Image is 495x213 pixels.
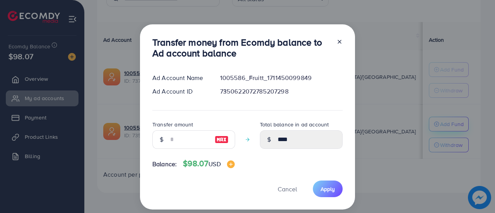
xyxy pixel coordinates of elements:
span: Apply [321,185,335,193]
label: Transfer amount [152,121,193,128]
button: Cancel [268,181,307,197]
div: Ad Account Name [146,73,214,82]
h3: Transfer money from Ecomdy balance to Ad account balance [152,37,330,59]
h4: $98.07 [183,159,234,169]
span: Balance: [152,160,177,169]
span: Cancel [278,185,297,193]
img: image [215,135,229,144]
span: USD [208,160,220,168]
div: Ad Account ID [146,87,214,96]
label: Total balance in ad account [260,121,329,128]
div: 1005586_Fruitt_1711450099849 [214,73,349,82]
img: image [227,160,235,168]
div: 7350622072785207298 [214,87,349,96]
button: Apply [313,181,343,197]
